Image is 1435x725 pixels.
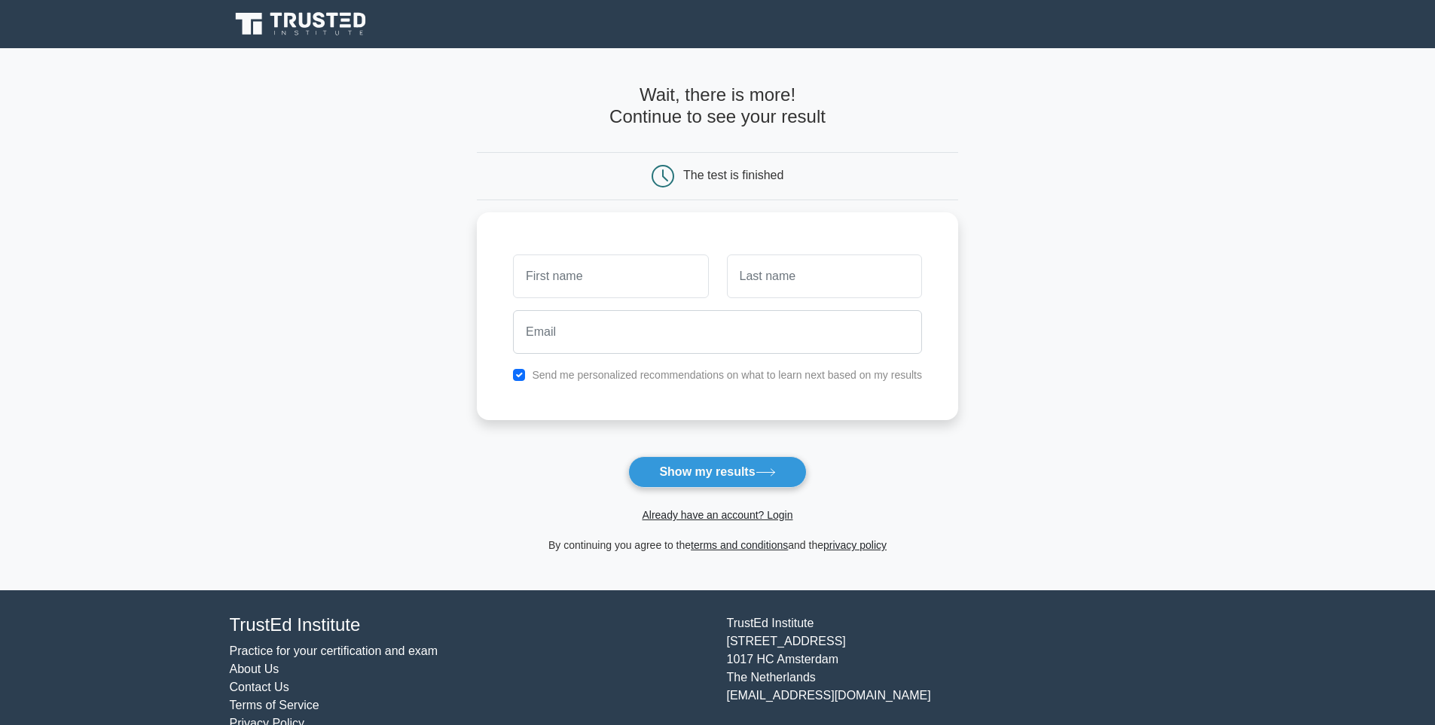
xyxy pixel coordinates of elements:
div: The test is finished [683,169,783,181]
input: Email [513,310,922,354]
a: privacy policy [823,539,887,551]
a: Practice for your certification and exam [230,644,438,657]
h4: TrustEd Institute [230,614,709,636]
label: Send me personalized recommendations on what to learn next based on my results [532,369,922,381]
input: Last name [727,254,922,298]
div: By continuing you agree to the and the [468,536,967,554]
a: terms and conditions [691,539,788,551]
a: Already have an account? Login [642,509,792,521]
input: First name [513,254,708,298]
a: Terms of Service [230,699,319,711]
a: Contact Us [230,681,289,693]
h4: Wait, there is more! Continue to see your result [477,84,958,128]
button: Show my results [628,456,806,488]
a: About Us [230,663,279,675]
